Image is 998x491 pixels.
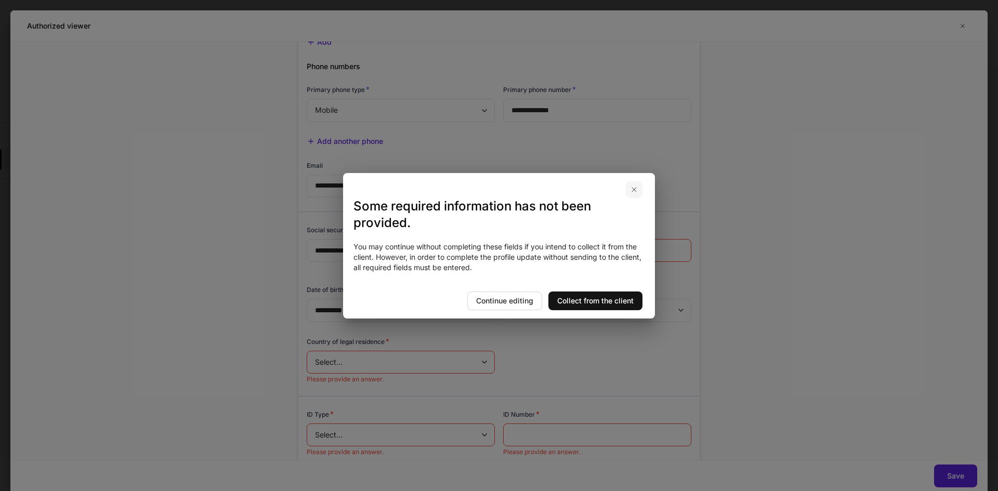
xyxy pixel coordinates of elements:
[353,242,645,273] div: You may continue without completing these fields if you intend to collect it from the client. How...
[557,296,634,306] div: Collect from the client
[548,291,642,310] button: Collect from the client
[476,296,533,306] div: Continue editing
[353,198,645,231] h3: Some required information has not been provided.
[467,291,542,310] button: Continue editing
